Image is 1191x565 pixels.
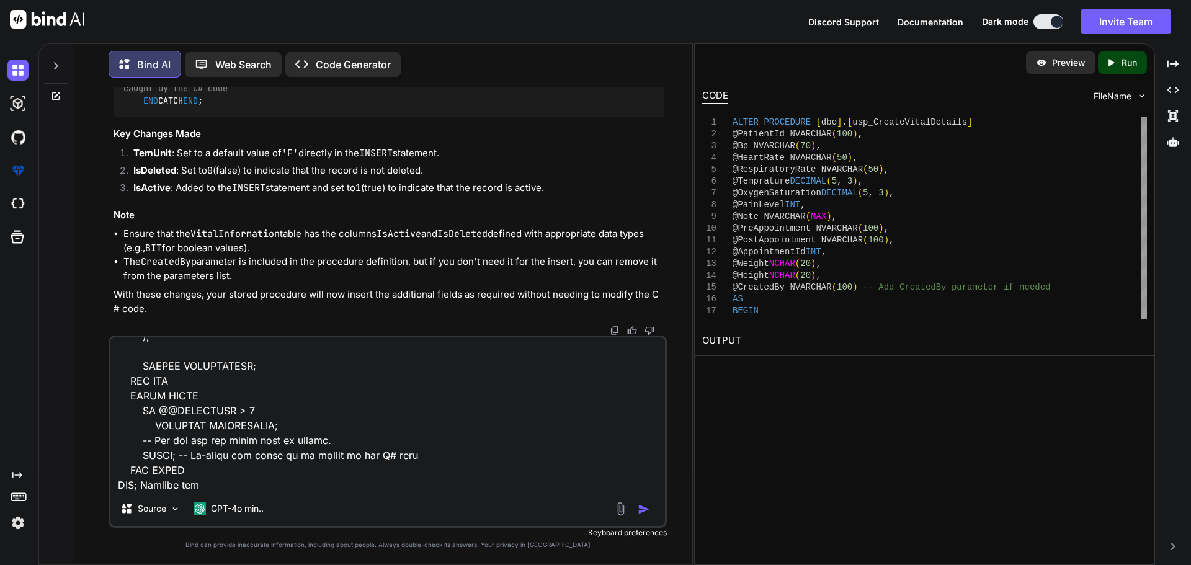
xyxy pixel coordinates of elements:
[733,223,858,233] span: @PreAppointment NVARCHAR
[7,194,29,215] img: cloudideIcon
[805,247,821,257] span: INT
[733,200,785,210] span: @PainLevel
[109,528,667,538] p: Keyboard preferences
[805,211,810,221] span: (
[627,326,637,336] img: like
[795,259,800,269] span: (
[123,255,664,283] li: The parameter is included in the procedure definition, but if you don't need it for the insert, y...
[702,164,716,176] div: 5
[868,188,873,198] span: ,
[733,247,806,257] span: @AppointmentId
[733,235,863,245] span: @PostAppointment NVARCHAR
[702,317,716,329] div: 18
[898,17,963,27] span: Documentation
[7,160,29,181] img: premium
[826,211,831,221] span: )
[863,188,868,198] span: 5
[878,223,883,233] span: )
[215,57,272,72] p: Web Search
[852,176,857,186] span: )
[638,503,650,515] img: icon
[183,96,198,107] span: END
[982,16,1028,28] span: Dark mode
[769,270,795,280] span: NCHAR
[10,10,84,29] img: Bind AI
[194,502,206,515] img: GPT-4o mini
[863,235,868,245] span: (
[141,256,191,268] code: CreatedBy
[695,326,1154,355] h2: OUTPUT
[733,270,769,280] span: @Height
[702,270,716,282] div: 14
[831,282,836,292] span: (
[114,127,664,141] h3: Key Changes Made
[143,96,158,107] span: END
[800,259,811,269] span: 20
[811,259,816,269] span: )
[7,60,29,81] img: darkChat
[837,153,847,162] span: 50
[355,182,361,194] code: 1
[863,223,878,233] span: 100
[821,247,826,257] span: ,
[138,502,166,515] p: Source
[811,211,826,221] span: MAX
[811,141,816,151] span: )
[889,188,894,198] span: ,
[282,147,298,159] code: 'F'
[137,57,171,72] p: Bind AI
[857,188,862,198] span: (
[211,502,264,515] p: GPT-4o min..
[816,270,821,280] span: ,
[785,200,800,210] span: INT
[847,117,852,127] span: [
[852,129,857,139] span: )
[863,282,1050,292] span: -- Add CreatedBy parameter if needed
[808,17,879,27] span: Discord Support
[878,188,883,198] span: 3
[733,306,759,316] span: BEGIN
[831,153,836,162] span: (
[733,153,832,162] span: @HeartRate NVARCHAR
[733,164,863,174] span: @RespiratoryRate NVARCHAR
[7,127,29,148] img: githubDark
[733,129,832,139] span: @PatientId NVARCHAR
[967,117,972,127] span: ]
[133,147,172,159] strong: TemUnit
[808,16,879,29] button: Discord Support
[7,93,29,114] img: darkAi-studio
[837,282,852,292] span: 100
[645,326,654,336] img: dislike
[145,242,162,254] code: BIT
[733,294,743,304] span: AS
[790,176,826,186] span: DECIMAL
[610,326,620,336] img: copy
[826,176,831,186] span: (
[702,223,716,234] div: 10
[857,176,862,186] span: ,
[7,512,29,533] img: settings
[733,176,790,186] span: @Temprature
[613,502,628,516] img: attachment
[1094,90,1131,102] span: FileName
[805,318,816,327] span: ON
[133,164,176,176] strong: IsDeleted
[207,164,213,177] code: 0
[816,117,821,127] span: [
[795,270,800,280] span: (
[821,117,837,127] span: dbo
[733,188,821,198] span: @OxygenSaturation
[702,305,716,317] div: 17
[702,282,716,293] div: 15
[795,141,800,151] span: (
[1122,56,1137,69] p: Run
[898,16,963,29] button: Documentation
[190,228,280,240] code: VitalInformation
[109,540,667,549] p: Bind can provide inaccurate information, including about people. Always double-check its answers....
[831,176,836,186] span: 5
[702,89,728,104] div: CODE
[816,318,821,327] span: ;
[702,211,716,223] div: 9
[1052,56,1086,69] p: Preview
[868,164,878,174] span: 50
